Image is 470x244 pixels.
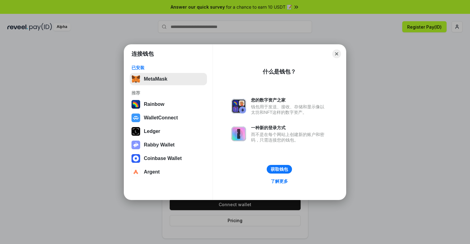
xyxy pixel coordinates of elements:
button: 获取钱包 [267,165,292,174]
img: svg+xml,%3Csvg%20xmlns%3D%22http%3A%2F%2Fwww.w3.org%2F2000%2Fsvg%22%20fill%3D%22none%22%20viewBox... [132,141,140,149]
img: svg+xml,%3Csvg%20width%3D%22120%22%20height%3D%22120%22%20viewBox%3D%220%200%20120%20120%22%20fil... [132,100,140,109]
a: 了解更多 [267,177,292,185]
img: svg+xml,%3Csvg%20xmlns%3D%22http%3A%2F%2Fwww.w3.org%2F2000%2Fsvg%22%20fill%3D%22none%22%20viewBox... [231,126,246,141]
button: Rainbow [130,98,207,110]
div: Coinbase Wallet [144,156,182,161]
div: Ledger [144,129,160,134]
div: Rainbow [144,102,164,107]
button: MetaMask [130,73,207,85]
button: Argent [130,166,207,178]
h1: 连接钱包 [132,50,154,58]
div: 推荐 [132,90,205,96]
div: Argent [144,169,160,175]
button: Close [332,50,341,58]
img: svg+xml,%3Csvg%20xmlns%3D%22http%3A%2F%2Fwww.w3.org%2F2000%2Fsvg%22%20fill%3D%22none%22%20viewBox... [231,99,246,114]
div: 您的数字资产之家 [251,97,327,103]
div: 而不是在每个网站上创建新的账户和密码，只需连接您的钱包。 [251,132,327,143]
img: svg+xml,%3Csvg%20fill%3D%22none%22%20height%3D%2233%22%20viewBox%3D%220%200%2035%2033%22%20width%... [132,75,140,83]
button: Ledger [130,125,207,138]
div: Rabby Wallet [144,142,175,148]
div: 什么是钱包？ [263,68,296,75]
div: 钱包用于发送、接收、存储和显示像以太坊和NFT这样的数字资产。 [251,104,327,115]
img: svg+xml,%3Csvg%20width%3D%2228%22%20height%3D%2228%22%20viewBox%3D%220%200%2028%2028%22%20fill%3D... [132,154,140,163]
button: Coinbase Wallet [130,152,207,165]
img: svg+xml,%3Csvg%20xmlns%3D%22http%3A%2F%2Fwww.w3.org%2F2000%2Fsvg%22%20width%3D%2228%22%20height%3... [132,127,140,136]
img: svg+xml,%3Csvg%20width%3D%2228%22%20height%3D%2228%22%20viewBox%3D%220%200%2028%2028%22%20fill%3D... [132,168,140,176]
div: 获取钱包 [271,166,288,172]
div: 了解更多 [271,178,288,184]
img: svg+xml,%3Csvg%20width%3D%2228%22%20height%3D%2228%22%20viewBox%3D%220%200%2028%2028%22%20fill%3D... [132,114,140,122]
div: 一种新的登录方式 [251,125,327,130]
div: 已安装 [132,65,205,70]
div: MetaMask [144,76,167,82]
button: Rabby Wallet [130,139,207,151]
button: WalletConnect [130,112,207,124]
div: WalletConnect [144,115,178,121]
